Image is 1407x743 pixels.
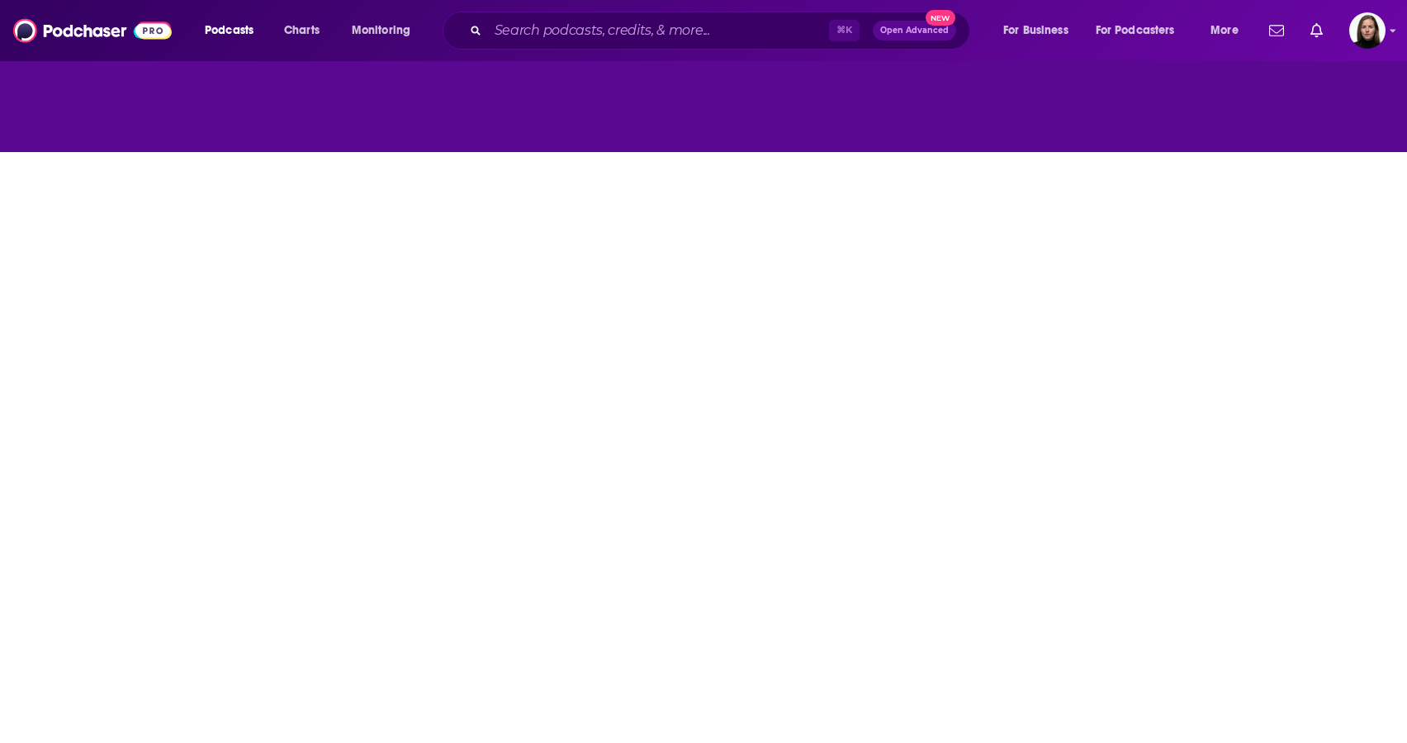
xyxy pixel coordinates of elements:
button: open menu [1199,17,1259,44]
span: Logged in as BevCat3 [1349,12,1386,49]
span: For Business [1003,19,1068,42]
img: Podchaser - Follow, Share and Rate Podcasts [13,15,172,46]
span: Open Advanced [880,26,949,35]
button: open menu [1085,17,1199,44]
a: Charts [273,17,329,44]
span: Podcasts [205,19,253,42]
span: Charts [284,19,320,42]
span: Monitoring [352,19,410,42]
button: Show profile menu [1349,12,1386,49]
img: User Profile [1349,12,1386,49]
button: open menu [340,17,432,44]
button: open menu [992,17,1089,44]
a: Show notifications dropdown [1304,17,1329,45]
span: New [926,10,955,26]
span: For Podcasters [1096,19,1175,42]
a: Show notifications dropdown [1263,17,1291,45]
button: Open AdvancedNew [873,21,956,40]
span: More [1210,19,1239,42]
span: ⌘ K [829,20,860,41]
input: Search podcasts, credits, & more... [488,17,829,44]
div: Search podcasts, credits, & more... [458,12,986,50]
button: open menu [193,17,275,44]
